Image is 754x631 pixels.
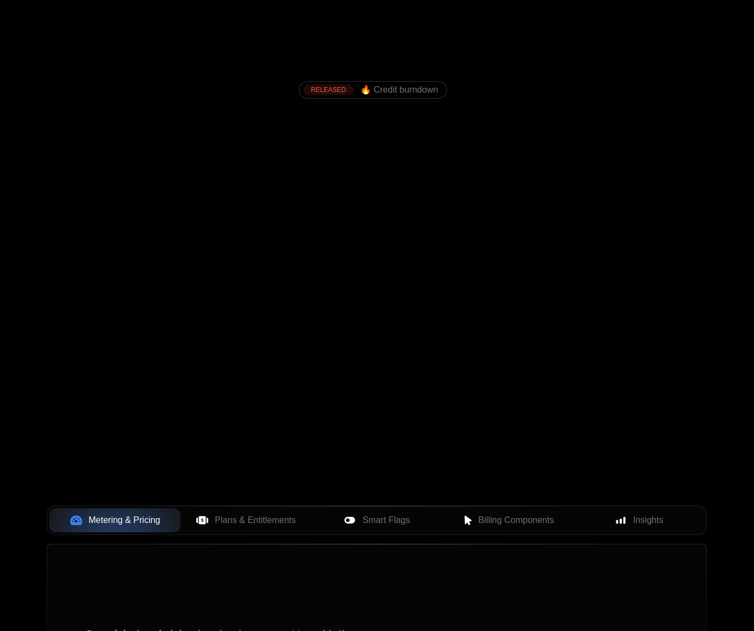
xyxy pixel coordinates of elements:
button: Insights [574,508,705,532]
button: Plans & Entitlements [180,508,311,532]
button: Smart Flags [311,508,443,532]
div: RELEASED [303,84,354,95]
a: [object Object],[object Object] [303,84,438,95]
span: Plans & Entitlements [215,514,296,527]
span: Billing Components [478,514,554,527]
span: Metering & Pricing [89,514,161,527]
button: Metering & Pricing [49,508,180,532]
button: Billing Components [443,508,574,532]
span: 🔥 Credit burndown [360,85,438,95]
span: Insights [633,514,664,527]
span: Smart Flags [362,514,410,527]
